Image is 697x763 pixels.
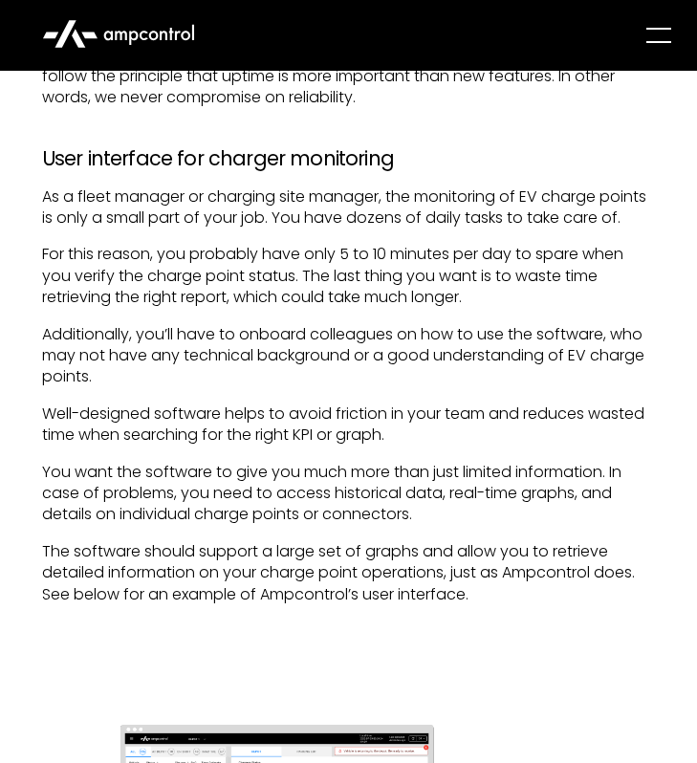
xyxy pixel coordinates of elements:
p: ‍ [42,621,656,642]
p: As a fleet manager or charging site manager, the monitoring of EV charge points is only a small p... [42,186,656,229]
p: You want the software to give you much more than just limited information. In case of problems, y... [42,462,656,526]
div: menu [624,9,686,62]
p: Additionally, you’ll have to onboard colleagues on how to use the software, who may not have any ... [42,324,656,388]
p: The software should support a large set of graphs and allow you to retrieve detailed information ... [42,541,656,605]
p: Well-designed software helps to avoid friction in your team and reduces wasted time when searchin... [42,403,656,447]
p: For this reason, you probably have only 5 to 10 minutes per day to spare when you verify the char... [42,244,656,308]
p: Ampcontrol ensures an uptime of 99.99 to 99.999%. We train our engineers to follow the principle ... [42,44,656,108]
h3: User interface for charger monitoring [42,147,656,171]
